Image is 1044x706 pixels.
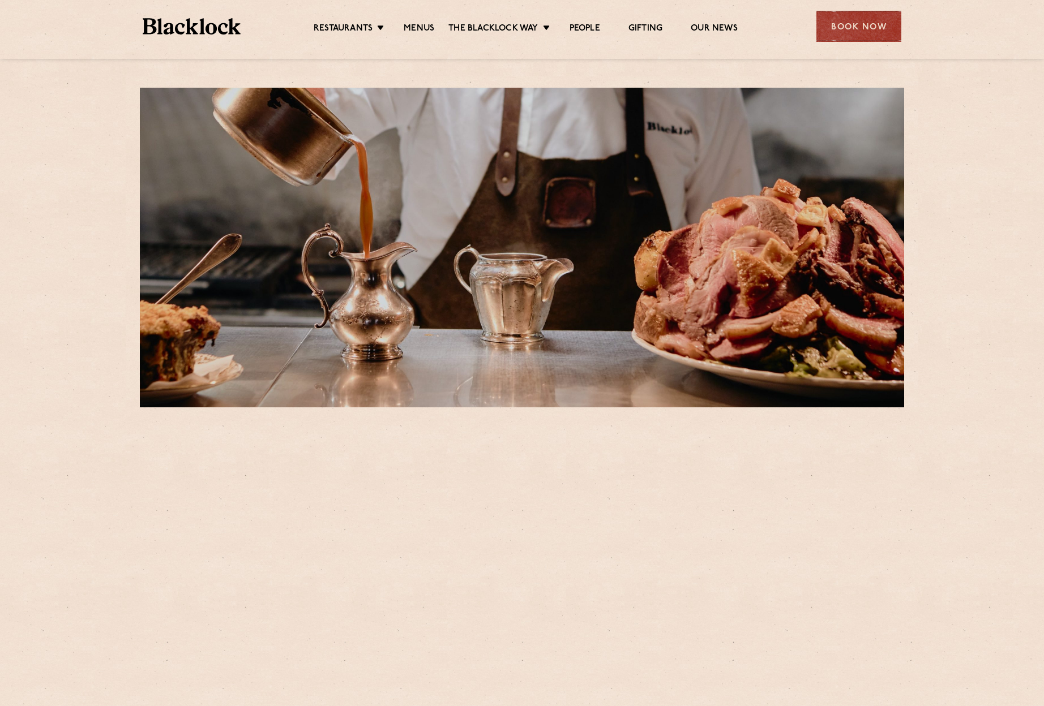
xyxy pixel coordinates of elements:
a: Gifting [628,23,662,36]
div: Book Now [816,11,901,42]
a: People [570,23,600,36]
a: Menus [404,23,434,36]
img: BL_Textured_Logo-footer-cropped.svg [143,18,241,35]
a: Restaurants [314,23,373,36]
a: The Blacklock Way [448,23,538,36]
a: Our News [691,23,738,36]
